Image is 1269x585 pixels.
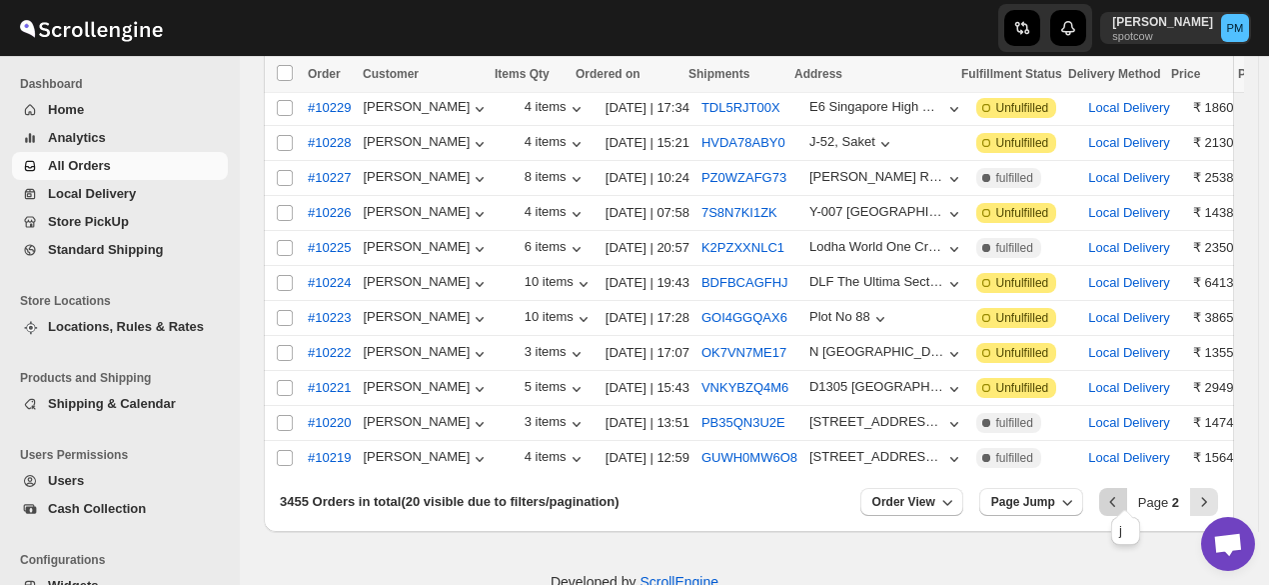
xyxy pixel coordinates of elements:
[48,473,84,488] span: Users
[701,100,780,115] button: TDL5RJT00X
[809,99,964,119] button: E6 Singapore High Commission
[525,204,587,224] button: 4 items
[1088,100,1170,115] button: Local Delivery
[996,205,1049,221] span: Unfulfilled
[606,448,689,468] div: [DATE] | 12:59
[1171,67,1200,81] span: Price
[296,442,363,474] button: #10219
[979,488,1083,516] button: Page Jump
[525,274,594,294] button: 10 items
[809,274,964,294] button: DLF The Ultima Sector 81
[701,310,787,325] button: GOI4GGQAX6
[701,380,788,395] button: VNKYBZQ4M6
[809,414,944,429] div: [STREET_ADDRESS][PERSON_NAME]
[701,205,777,220] button: 7S8N7KI1ZK
[1193,378,1252,398] div: ₹ 2949.99
[308,273,351,293] span: #10224
[701,135,785,150] button: HVDA78ABY0
[48,186,136,201] span: Local Delivery
[809,344,944,359] div: N [GEOGRAPHIC_DATA][PERSON_NAME]
[20,293,230,309] span: Store Locations
[48,130,106,145] span: Analytics
[296,337,363,369] button: #10222
[996,450,1033,466] span: fulfilled
[525,134,587,154] button: 4 items
[48,214,129,229] span: Store PickUp
[1193,203,1252,223] div: ₹ 1438.00
[606,203,689,223] div: [DATE] | 07:58
[1112,14,1213,30] p: [PERSON_NAME]
[12,313,228,341] button: Locations, Rules & Rates
[363,204,490,224] button: [PERSON_NAME]
[794,67,842,81] span: Address
[606,378,689,398] div: [DATE] | 15:43
[525,239,587,259] button: 6 items
[308,343,351,363] span: #10222
[809,99,944,114] div: E6 Singapore High Commission
[525,414,587,434] div: 3 items
[1099,488,1127,516] button: Previous
[363,169,490,189] div: [PERSON_NAME]
[606,273,689,293] div: [DATE] | 19:43
[606,168,689,188] div: [DATE] | 10:24
[1088,275,1170,290] button: Local Delivery
[363,274,490,294] button: [PERSON_NAME]
[809,169,964,189] button: [PERSON_NAME] Road, khar danda, [GEOGRAPHIC_DATA]
[296,372,363,404] button: #10221
[991,494,1055,510] span: Page Jump
[606,133,689,153] div: [DATE] | 15:21
[1190,488,1218,516] button: Next
[1088,310,1170,325] button: Local Delivery
[525,169,587,189] div: 8 items
[363,379,490,399] button: [PERSON_NAME]
[48,319,204,334] span: Locations, Rules & Rates
[961,67,1062,81] span: Fulfillment Status
[701,415,785,430] button: PB35QN3U2E
[363,239,490,259] button: [PERSON_NAME]
[809,449,944,464] div: [STREET_ADDRESS][PERSON_NAME]
[1088,345,1170,360] button: Local Delivery
[809,134,895,154] button: J-52, Saket
[363,309,490,329] button: [PERSON_NAME]
[296,407,363,439] button: #10220
[12,467,228,495] button: Users
[1088,450,1170,465] button: Local Delivery
[809,204,944,219] div: Y-007 [GEOGRAPHIC_DATA] 2
[12,152,228,180] button: All Orders
[363,134,490,154] div: [PERSON_NAME]
[48,158,111,173] span: All Orders
[1172,495,1179,510] b: 2
[809,239,944,254] div: Lodha World One Crest tower Senapati [PERSON_NAME][GEOGRAPHIC_DATA]
[525,379,587,399] button: 5 items
[701,275,788,290] button: BDFBCAGFHJ
[996,240,1033,256] span: fulfilled
[12,96,228,124] button: Home
[363,414,490,434] button: [PERSON_NAME]
[701,450,797,465] button: GUWH0MW6O8
[809,379,944,394] div: D1305 [GEOGRAPHIC_DATA] [GEOGRAPHIC_DATA]
[809,344,964,364] button: N [GEOGRAPHIC_DATA][PERSON_NAME]
[363,449,490,469] div: [PERSON_NAME]
[1100,12,1251,44] button: User menu
[809,414,964,434] button: [STREET_ADDRESS][PERSON_NAME]
[606,98,689,118] div: [DATE] | 17:34
[1099,488,1218,516] nav: Pagination
[1201,517,1255,571] div: Open chat
[363,99,490,119] div: [PERSON_NAME]
[525,99,587,119] div: 4 items
[16,3,166,53] img: ScrollEngine
[996,135,1049,151] span: Unfulfilled
[1193,308,1252,328] div: ₹ 3865.00
[48,396,176,411] span: Shipping & Calendar
[363,344,490,364] button: [PERSON_NAME]
[1088,415,1170,430] button: Local Delivery
[296,162,363,194] button: #10227
[996,380,1049,396] span: Unfulfilled
[525,344,587,364] div: 3 items
[606,343,689,363] div: [DATE] | 17:07
[701,170,786,185] button: PZ0WZAFG73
